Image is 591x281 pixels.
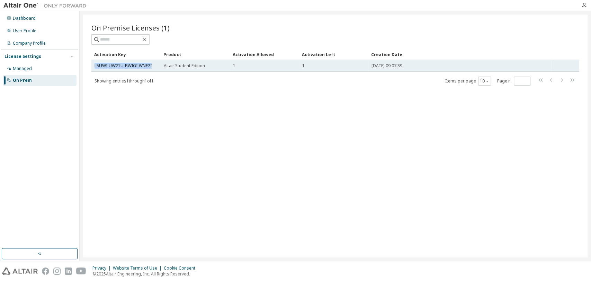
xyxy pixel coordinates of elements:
span: On Premise Licenses (1) [91,23,170,33]
span: 1 [233,63,235,69]
img: instagram.svg [53,267,61,275]
button: 10 [480,78,489,84]
div: Dashboard [13,16,36,21]
img: youtube.svg [76,267,86,275]
span: Page n. [497,77,530,86]
div: Company Profile [13,41,46,46]
div: Activation Key [94,49,158,60]
p: © 2025 Altair Engineering, Inc. All Rights Reserved. [92,271,199,277]
div: Cookie Consent [164,265,199,271]
div: Activation Left [302,49,366,60]
span: 1 [302,63,305,69]
div: On Prem [13,78,32,83]
span: Altair Student Edition [164,63,205,69]
img: facebook.svg [42,267,49,275]
img: linkedin.svg [65,267,72,275]
span: Showing entries 1 through 1 of 1 [95,78,154,84]
div: Website Terms of Use [113,265,164,271]
span: [DATE] 09:07:39 [371,63,402,69]
span: Items per page [445,77,491,86]
div: User Profile [13,28,36,34]
div: Creation Date [371,49,549,60]
img: Altair One [3,2,90,9]
div: Activation Allowed [233,49,296,60]
div: Managed [13,66,32,71]
div: Product [163,49,227,60]
div: Privacy [92,265,113,271]
div: License Settings [5,54,41,59]
img: altair_logo.svg [2,267,38,275]
a: L5UWI-UW21U-BWIGI-WNF2I [95,63,152,69]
